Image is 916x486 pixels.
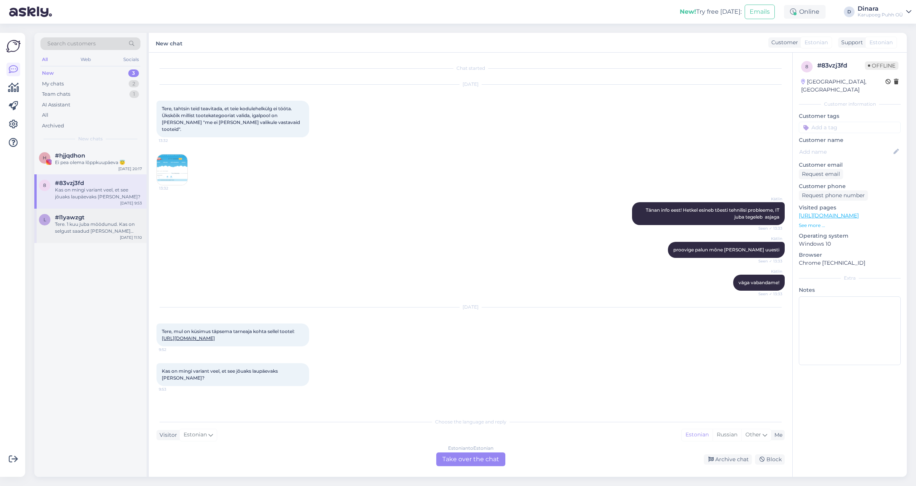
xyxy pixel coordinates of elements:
[768,39,798,47] div: Customer
[162,106,301,132] span: Tere, tahtsin teid teavitada, et teie kodulehelkülg ei tööta. Ükskõik millist tootekategooriat va...
[682,429,713,441] div: Estonian
[162,368,279,381] span: Kas on mingi variant veel, et see jõuaks laupäevaks [PERSON_NAME]?
[79,55,92,64] div: Web
[42,69,54,77] div: New
[128,69,139,77] div: 3
[118,166,142,172] div: [DATE] 20:17
[162,328,295,341] span: Tere, mul on küsimus täpsema tarneaja kohta sellel tootel:
[801,78,885,94] div: [GEOGRAPHIC_DATA], [GEOGRAPHIC_DATA]
[184,431,207,439] span: Estonian
[799,182,901,190] p: Customer phone
[646,207,781,220] span: Tänan info eest! Hetkel esineb tõesti tehnilisi probleeme, IT juba tegeleb asjaga
[159,138,187,143] span: 13:32
[799,222,901,229] p: See more ...
[799,212,859,219] a: [URL][DOMAIN_NAME]
[755,454,785,465] div: Block
[799,251,901,259] p: Browser
[6,39,21,53] img: Askly Logo
[754,196,782,202] span: Kätlin
[159,386,187,392] span: 9:53
[858,12,903,18] div: Karupoeg Puhh OÜ
[159,185,188,191] span: 13:32
[42,90,70,98] div: Team chats
[844,6,855,17] div: D
[43,182,46,188] span: 8
[869,39,893,47] span: Estonian
[799,136,901,144] p: Customer name
[799,101,901,108] div: Customer information
[754,258,782,264] span: Seen ✓ 13:33
[129,90,139,98] div: 1
[799,259,901,267] p: Chrome [TECHNICAL_ID]
[157,154,187,185] img: Attachment
[784,5,826,19] div: Online
[799,190,868,201] div: Request phone number
[745,431,761,438] span: Other
[799,286,901,294] p: Notes
[120,200,142,206] div: [DATE] 9:53
[78,135,103,142] span: New chats
[799,204,901,212] p: Visited pages
[42,101,70,109] div: AI Assistant
[156,304,785,311] div: [DATE]
[42,80,64,88] div: My chats
[448,445,493,452] div: Estonian to Estonian
[129,80,139,88] div: 2
[771,431,782,439] div: Me
[805,64,808,69] span: 8
[436,452,505,466] div: Take over the chat
[817,61,865,70] div: # 83vzj3fd
[739,280,779,285] span: väga vabandame!
[799,232,901,240] p: Operating system
[799,275,901,282] div: Extra
[858,6,903,12] div: Dinara
[838,39,863,47] div: Support
[673,247,779,253] span: proovige palun mõne [PERSON_NAME] uuesti
[680,7,742,16] div: Try free [DATE]:
[680,8,696,15] b: New!
[754,225,782,231] span: Seen ✓ 13:33
[799,169,843,179] div: Request email
[120,235,142,240] div: [DATE] 11:10
[754,236,782,241] span: Kätlin
[799,148,892,156] input: Add name
[799,122,901,133] input: Add a tag
[858,6,911,18] a: DinaraKarupoeg Puhh OÜ
[55,152,85,159] span: #hjjqdhon
[799,161,901,169] p: Customer email
[159,347,187,352] span: 9:52
[156,431,177,439] div: Visitor
[55,214,84,221] span: #l1yawzgt
[44,217,46,222] span: l
[122,55,140,64] div: Socials
[799,112,901,120] p: Customer tags
[805,39,828,47] span: Estonian
[42,111,48,119] div: All
[156,37,182,48] label: New chat
[745,5,775,19] button: Emails
[55,159,142,166] div: Ei pea olema lõppkuupäeva 😇
[40,55,49,64] div: All
[47,40,96,48] span: Search customers
[156,418,785,425] div: Choose the language and reply
[43,155,47,161] span: h
[42,122,64,130] div: Archived
[799,240,901,248] p: Windows 10
[754,291,782,297] span: Seen ✓ 13:33
[162,335,215,341] a: [URL][DOMAIN_NAME]
[156,65,785,72] div: Chat started
[713,429,741,441] div: Russian
[865,61,898,70] span: Offline
[754,269,782,274] span: Kätlin
[156,81,785,88] div: [DATE]
[55,180,84,187] span: #83vzj3fd
[704,454,752,465] div: Archive chat
[55,187,142,200] div: Kas on mingi variant veel, et see jõuaks laupäevaks [PERSON_NAME]?
[55,221,142,235] div: Tere. 1 kuu juba möödunud. Kas on selgust saadud [PERSON_NAME] epoodi uued monster high tooted li...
